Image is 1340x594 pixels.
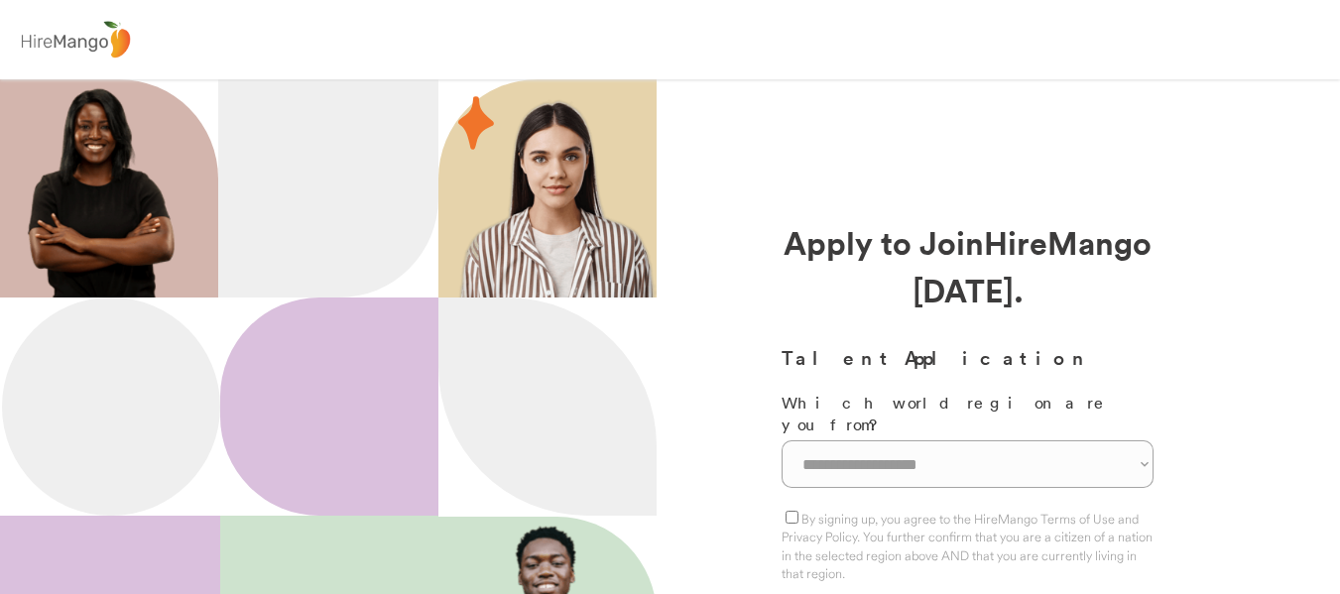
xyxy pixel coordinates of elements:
[2,297,220,516] img: Ellipse%2012
[782,343,1154,372] h3: Talent Application
[458,96,494,150] img: 29
[15,17,136,63] img: logo%20-%20hiremango%20gray.png
[782,218,1154,313] div: Apply to Join HireMango [DATE].
[4,79,197,297] img: 200x220.png
[458,99,657,297] img: hispanic%20woman.png
[782,392,1154,436] div: Which world region are you from?
[782,511,1153,581] label: By signing up, you agree to the HireMango Terms of Use and Privacy Policy. You further confirm th...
